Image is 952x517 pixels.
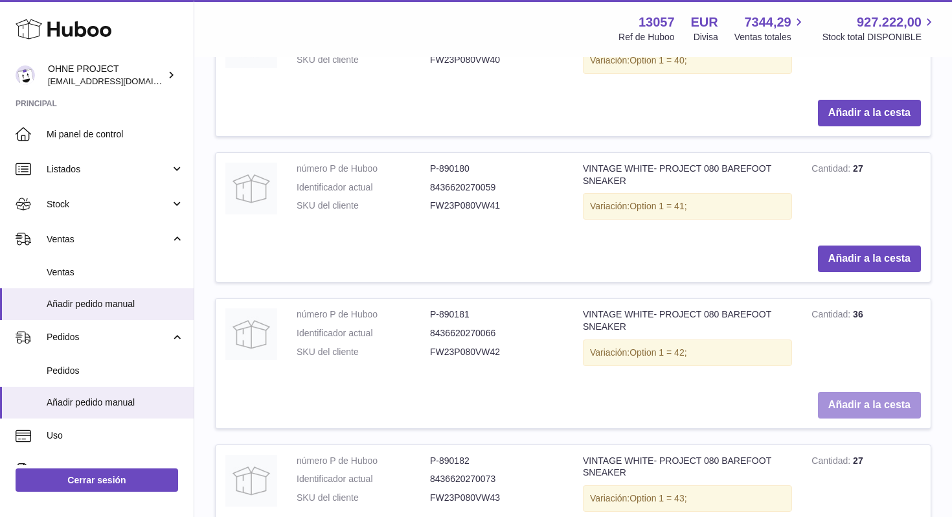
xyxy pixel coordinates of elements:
span: Ventas [47,266,184,279]
div: Variación: [583,485,792,512]
dt: SKU del cliente [297,346,430,358]
strong: Cantidad [811,309,853,323]
span: Ventas [47,233,170,246]
td: VINTAGE WHITE- PROJECT 080 BAREFOOT SNEAKER [573,299,802,382]
span: Option 1 = 40; [629,55,686,65]
dt: Identificador actual [297,327,430,339]
dt: número P de Huboo [297,163,430,175]
dt: número P de Huboo [297,308,430,321]
span: Añadir pedido manual [47,298,184,310]
dd: 8436620270066 [430,327,563,339]
div: Variación: [583,193,792,220]
dd: FW23P080VW40 [430,54,563,66]
span: Uso [47,430,184,442]
span: Listados [47,163,170,176]
td: VINTAGE WHITE- PROJECT 080 BAREFOOT SNEAKER [573,153,802,236]
div: Divisa [694,31,718,43]
dt: Identificador actual [297,181,430,194]
span: Ventas totales [734,31,806,43]
strong: EUR [691,14,718,31]
img: VINTAGE WHITE- PROJECT 080 BAREFOOT SNEAKER [225,308,277,360]
span: Option 1 = 42; [629,347,686,358]
dd: 8436620270073 [430,473,563,485]
strong: 13057 [639,14,675,31]
span: [EMAIL_ADDRESS][DOMAIN_NAME] [48,76,190,86]
button: Añadir a la cesta [818,392,921,419]
div: Ref de Huboo [618,31,674,43]
div: Variación: [583,47,792,74]
dd: P-890182 [430,455,563,467]
dd: FW23P080VW42 [430,346,563,358]
td: 36 [802,299,931,382]
span: Pedidos [47,331,170,343]
div: Variación: [583,339,792,366]
img: VINTAGE WHITE- PROJECT 080 BAREFOOT SNEAKER [225,455,277,507]
dt: número P de Huboo [297,455,430,467]
strong: Cantidad [811,455,853,469]
span: 927.222,00 [857,14,922,31]
button: Añadir a la cesta [818,100,921,126]
td: 27 [802,153,931,236]
strong: Cantidad [811,163,853,177]
span: Option 1 = 41; [629,201,686,211]
span: Pedidos [47,365,184,377]
span: Añadir pedido manual [47,396,184,409]
span: 7344,29 [744,14,791,31]
button: Añadir a la cesta [818,246,921,272]
dd: P-890180 [430,163,563,175]
img: VINTAGE WHITE- PROJECT 080 BAREFOOT SNEAKER [225,163,277,214]
span: Stock total DISPONIBLE [822,31,936,43]
dd: FW23P080VW43 [430,492,563,504]
dt: SKU del cliente [297,492,430,504]
dt: Identificador actual [297,473,430,485]
span: Option 1 = 43; [629,493,686,503]
span: Mi panel de control [47,128,184,141]
span: Facturación y pagos [47,465,170,477]
dd: FW23P080VW41 [430,200,563,212]
dd: P-890181 [430,308,563,321]
dt: SKU del cliente [297,54,430,66]
a: 7344,29 Ventas totales [734,14,806,43]
img: support@ohneproject.com [16,65,35,85]
div: OHNE PROJECT [48,63,164,87]
dt: SKU del cliente [297,200,430,212]
span: Stock [47,198,170,211]
a: 927.222,00 Stock total DISPONIBLE [822,14,936,43]
dd: 8436620270059 [430,181,563,194]
a: Cerrar sesión [16,468,178,492]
